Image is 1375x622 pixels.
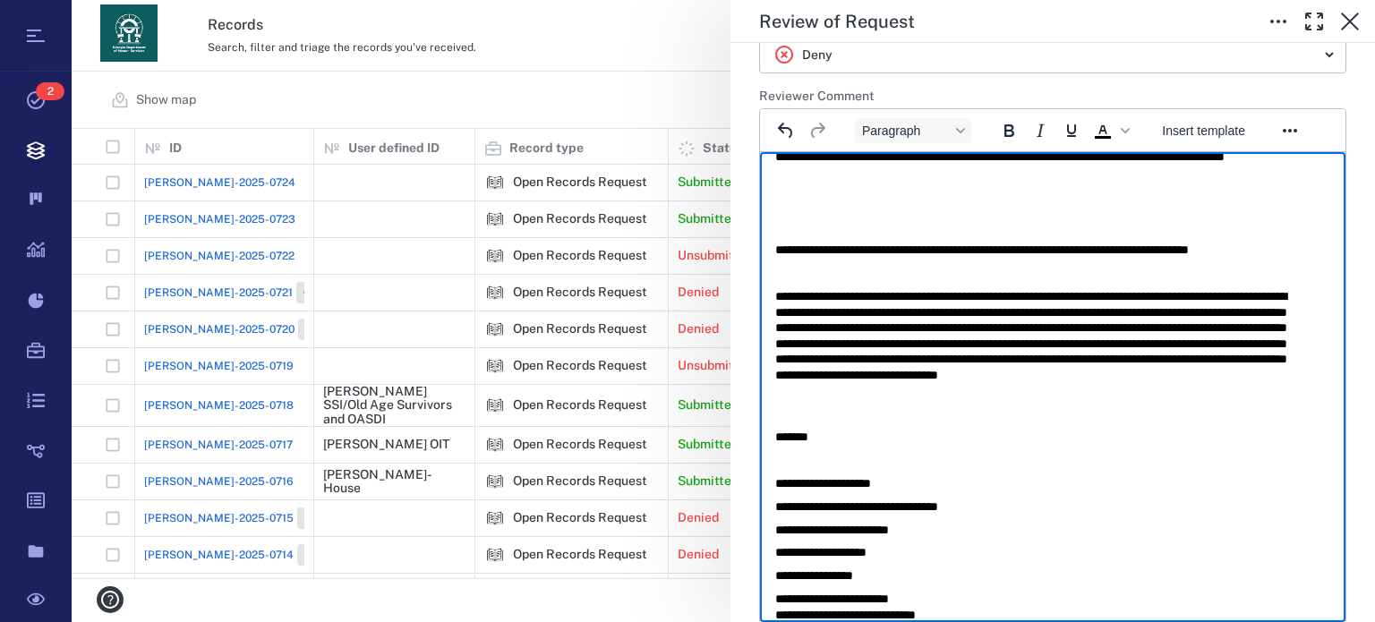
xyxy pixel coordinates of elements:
[759,88,1346,106] h6: Reviewer Comment
[862,124,950,138] span: Paragraph
[771,118,801,143] button: Undo
[760,152,1345,622] iframe: Rich Text Area
[1088,118,1132,143] div: Text color Black
[1260,4,1296,39] button: Toggle to Edit Boxes
[1332,4,1368,39] button: Close
[1162,124,1245,138] span: Insert template
[802,118,833,143] button: Redo
[802,47,833,64] p: Deny
[994,118,1024,143] button: Bold
[1296,4,1332,39] button: Toggle Fullscreen
[855,118,971,143] button: Block Paragraph
[36,82,64,100] span: 2
[759,11,915,33] h5: Review of Request
[1056,118,1087,143] button: Underline
[1155,118,1252,143] button: Insert template
[1025,118,1055,143] button: Italic
[40,13,77,29] span: Help
[1275,118,1305,143] button: Reveal or hide additional toolbar items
